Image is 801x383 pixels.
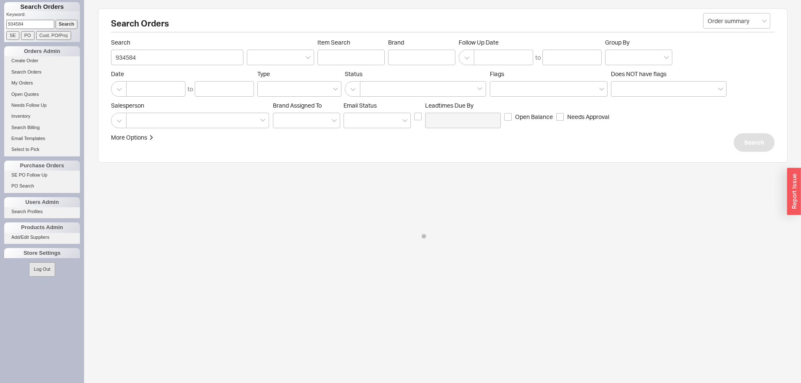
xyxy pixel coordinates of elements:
[4,145,80,154] a: Select to Pick
[317,39,385,46] span: Item Search
[4,46,80,56] div: Orders Admin
[4,233,80,242] a: Add/Edit Suppliers
[317,50,385,65] input: Item Search
[4,197,80,207] div: Users Admin
[6,31,19,40] input: SE
[262,84,268,94] input: Type
[744,137,764,148] span: Search
[36,31,71,40] input: Cust. PO/Proj
[56,20,78,29] input: Search
[4,112,80,121] a: Inventory
[4,2,80,11] h1: Search Orders
[4,222,80,232] div: Products Admin
[4,90,80,99] a: Open Quotes
[703,13,770,29] input: Select...
[490,70,504,77] span: Flags
[21,31,34,40] input: PO
[4,207,80,216] a: Search Profiles
[257,70,270,77] span: Type
[188,85,193,93] div: to
[4,161,80,171] div: Purchase Orders
[111,102,270,109] span: Salesperson
[4,171,80,180] a: SE PO Follow Up
[4,56,80,65] a: Create Order
[29,262,55,276] button: Log Out
[4,248,80,258] div: Store Settings
[388,39,404,46] span: Brand
[4,101,80,110] a: Needs Follow Up
[567,113,609,121] span: Needs Approval
[4,182,80,190] a: PO Search
[345,70,486,78] span: Status
[494,84,500,94] input: Flags
[306,56,311,59] svg: open menu
[762,19,767,23] svg: open menu
[611,70,666,77] span: Does NOT have flags
[11,103,47,108] span: Needs Follow Up
[459,39,602,46] span: Follow Up Date
[515,113,553,121] span: Open Balance
[4,123,80,132] a: Search Billing
[6,11,80,20] p: Keyword:
[111,133,154,142] button: More Options
[616,84,621,94] input: Does NOT have flags
[664,56,669,59] svg: open menu
[111,39,243,46] span: Search
[111,19,775,32] h2: Search Orders
[111,50,243,65] input: Search
[4,79,80,87] a: My Orders
[111,70,254,78] span: Date
[111,133,147,142] div: More Options
[273,102,322,109] span: Brand Assigned To
[605,39,629,46] span: Group By
[402,119,407,122] svg: open menu
[332,119,337,122] svg: open menu
[504,113,512,121] input: Open Balance
[734,133,775,152] button: Search
[344,102,377,109] span: Em ​ ail Status
[425,102,501,109] span: Leadtimes Due By
[4,134,80,143] a: Email Templates
[535,53,541,62] div: to
[4,68,80,77] a: Search Orders
[556,113,564,121] input: Needs Approval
